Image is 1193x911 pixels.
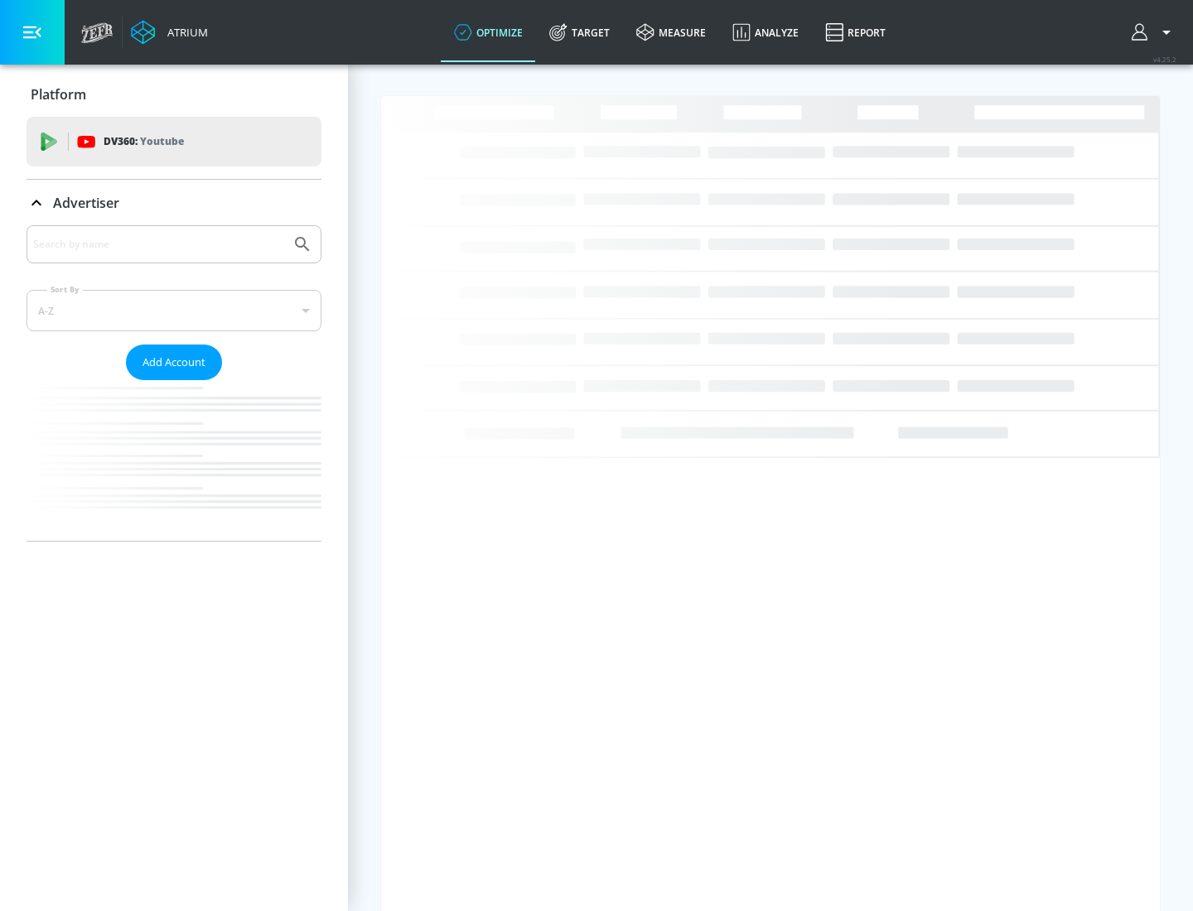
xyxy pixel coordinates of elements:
[719,2,812,62] a: Analyze
[142,353,205,372] span: Add Account
[27,380,321,541] nav: list of Advertiser
[623,2,719,62] a: measure
[536,2,623,62] a: Target
[131,20,208,45] a: Atrium
[27,117,321,166] div: DV360: Youtube
[441,2,536,62] a: optimize
[27,225,321,541] div: Advertiser
[161,25,208,40] div: Atrium
[31,85,86,104] p: Platform
[140,133,184,150] p: Youtube
[27,290,321,331] div: A-Z
[126,345,222,380] button: Add Account
[27,71,321,118] div: Platform
[27,180,321,226] div: Advertiser
[53,194,119,212] p: Advertiser
[33,234,284,255] input: Search by name
[104,133,184,151] p: DV360:
[47,284,83,295] label: Sort By
[812,2,899,62] a: Report
[1153,55,1176,64] span: v 4.25.2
